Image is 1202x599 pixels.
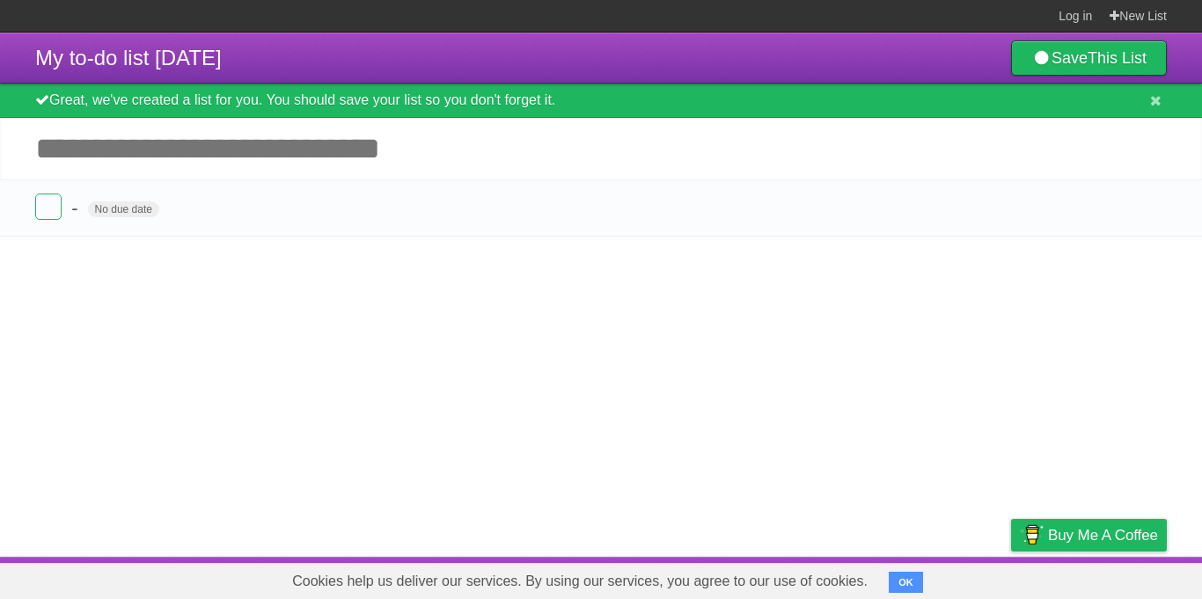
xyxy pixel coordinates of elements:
label: Done [35,194,62,220]
a: SaveThis List [1011,40,1167,76]
img: Buy me a coffee [1020,520,1044,550]
span: Cookies help us deliver our services. By using our services, you agree to our use of cookies. [275,564,885,599]
a: Suggest a feature [1056,561,1167,595]
span: No due date [88,201,159,217]
a: Developers [835,561,906,595]
button: OK [889,572,923,593]
a: Privacy [988,561,1034,595]
span: - [71,197,82,219]
span: My to-do list [DATE] [35,46,222,69]
span: Buy me a coffee [1048,520,1158,551]
a: Terms [928,561,967,595]
a: About [777,561,814,595]
a: Buy me a coffee [1011,519,1167,552]
b: This List [1088,49,1147,67]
